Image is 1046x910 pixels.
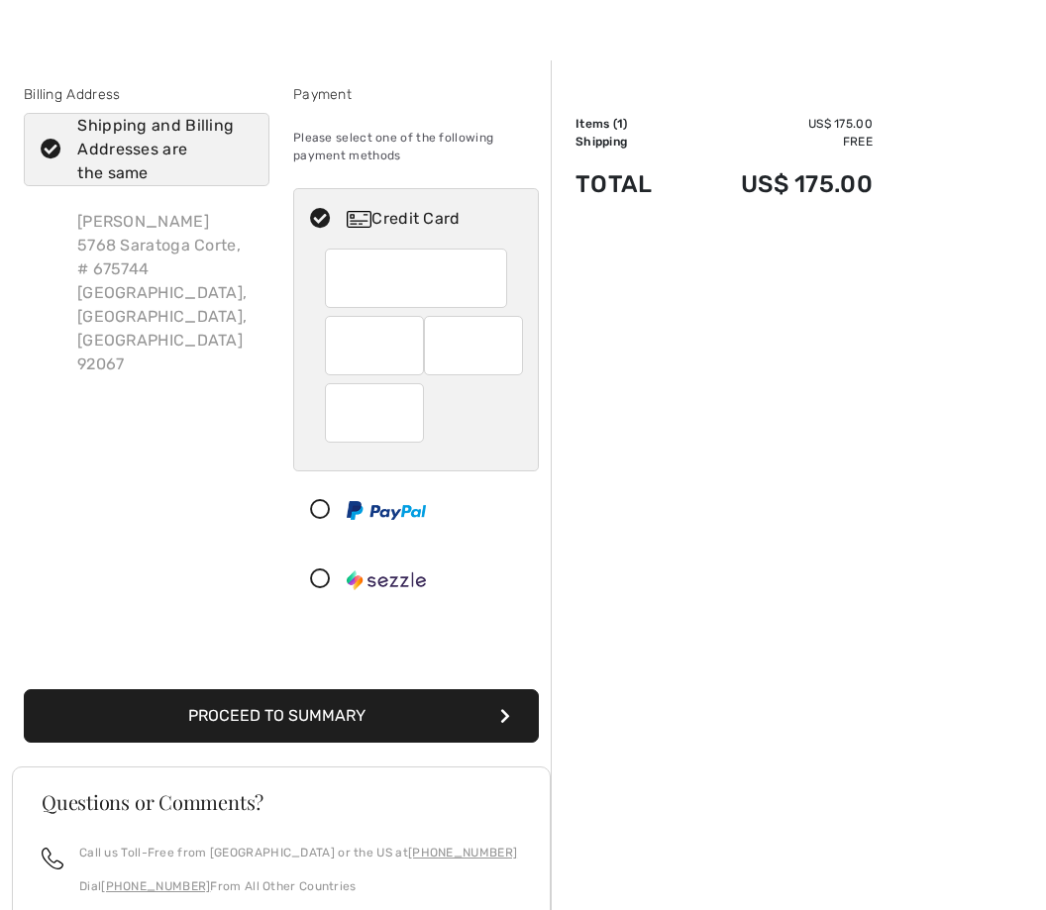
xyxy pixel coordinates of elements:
[77,114,240,185] div: Shipping and Billing Addresses are the same
[24,84,269,105] div: Billing Address
[347,211,371,228] img: Credit Card
[440,323,510,368] iframe: Secure Credit Card Frame - Expiration Year
[617,117,623,131] span: 1
[24,689,539,743] button: Proceed to Summary
[575,151,684,218] td: Total
[79,844,517,861] p: Call us Toll-Free from [GEOGRAPHIC_DATA] or the US at
[341,323,411,368] iframe: Secure Credit Card Frame - Expiration Month
[341,255,495,301] iframe: Secure Credit Card Frame - Credit Card Number
[684,115,873,133] td: US$ 175.00
[684,151,873,218] td: US$ 175.00
[347,570,426,590] img: Sezzle
[42,792,521,812] h3: Questions or Comments?
[42,848,63,869] img: call
[408,846,517,859] a: [PHONE_NUMBER]
[347,501,426,520] img: PayPal
[341,390,411,436] iframe: Secure Credit Card Frame - CVV
[61,194,269,392] div: [PERSON_NAME] 5768 Saratoga Corte, # 675744 [GEOGRAPHIC_DATA], [GEOGRAPHIC_DATA], [GEOGRAPHIC_DAT...
[684,133,873,151] td: Free
[293,113,539,180] div: Please select one of the following payment methods
[79,877,517,895] p: Dial From All Other Countries
[575,115,684,133] td: Items ( )
[101,879,210,893] a: [PHONE_NUMBER]
[293,84,539,105] div: Payment
[575,133,684,151] td: Shipping
[347,207,525,231] div: Credit Card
